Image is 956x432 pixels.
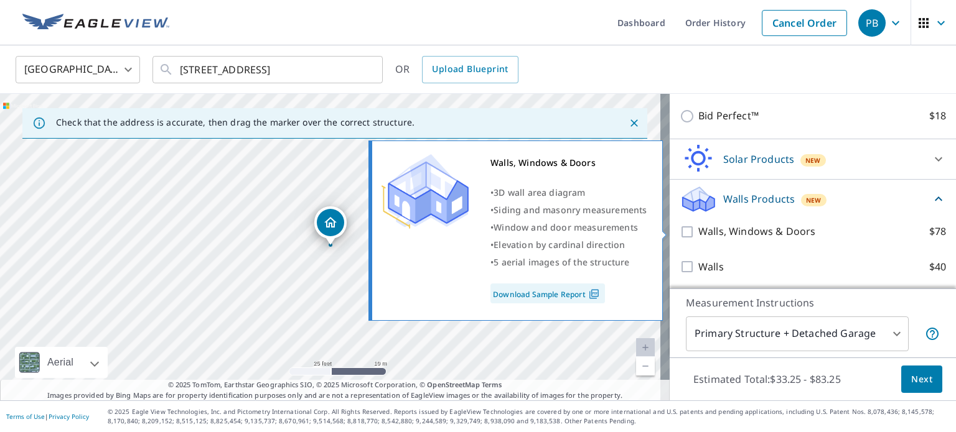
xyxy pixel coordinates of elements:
[762,10,847,36] a: Cancel Order
[490,201,647,219] div: •
[805,155,821,165] span: New
[686,295,940,310] p: Measurement Instructions
[168,380,502,390] span: © 2025 TomTom, Earthstar Geographics SIO, © 2025 Microsoft Corporation, ©
[490,154,647,172] div: Walls, Windows & Doors
[22,14,169,32] img: EV Logo
[698,259,724,275] p: Walls
[929,259,946,275] p: $40
[432,62,508,77] span: Upload Blueprint
[490,219,647,236] div: •
[427,380,479,389] a: OpenStreetMap
[49,412,89,421] a: Privacy Policy
[482,380,502,389] a: Terms
[723,152,794,167] p: Solar Products
[683,365,851,393] p: Estimated Total: $33.25 - $83.25
[494,239,625,250] span: Elevation by cardinal direction
[925,326,940,341] span: Your report will include the primary structure and a detached garage if one exists.
[698,224,815,239] p: Walls, Windows & Doors
[382,154,469,229] img: Premium
[395,56,518,83] div: OR
[494,186,585,198] span: 3D wall area diagram
[44,347,77,378] div: Aerial
[108,407,950,426] p: © 2025 Eagle View Technologies, Inc. and Pictometry International Corp. All Rights Reserved. Repo...
[680,144,946,174] div: Solar ProductsNew
[723,191,795,206] p: Walls Products
[911,372,932,387] span: Next
[901,365,942,393] button: Next
[15,347,108,378] div: Aerial
[16,52,140,87] div: [GEOGRAPHIC_DATA]
[6,413,89,420] p: |
[806,195,822,205] span: New
[929,224,946,239] p: $78
[6,412,45,421] a: Terms of Use
[180,52,357,87] input: Search by address or latitude-longitude
[490,254,647,271] div: •
[586,288,602,300] img: Pdf Icon
[490,184,647,201] div: •
[680,185,946,214] div: Walls ProductsNew
[490,236,647,254] div: •
[636,357,655,375] a: Current Level 20, Zoom Out
[490,283,605,303] a: Download Sample Report
[858,9,886,37] div: PB
[698,108,759,124] p: Bid Perfect™
[314,206,347,245] div: Dropped pin, building 1, Residential property, 304 E 1100 N Alexandria, IN 46001
[929,108,946,124] p: $18
[494,221,638,233] span: Window and door measurements
[56,117,415,128] p: Check that the address is accurate, then drag the marker over the correct structure.
[636,338,655,357] a: Current Level 20, Zoom In Disabled
[686,316,909,351] div: Primary Structure + Detached Garage
[494,256,629,268] span: 5 aerial images of the structure
[422,56,518,83] a: Upload Blueprint
[494,204,647,216] span: Siding and masonry measurements
[626,115,642,131] button: Close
